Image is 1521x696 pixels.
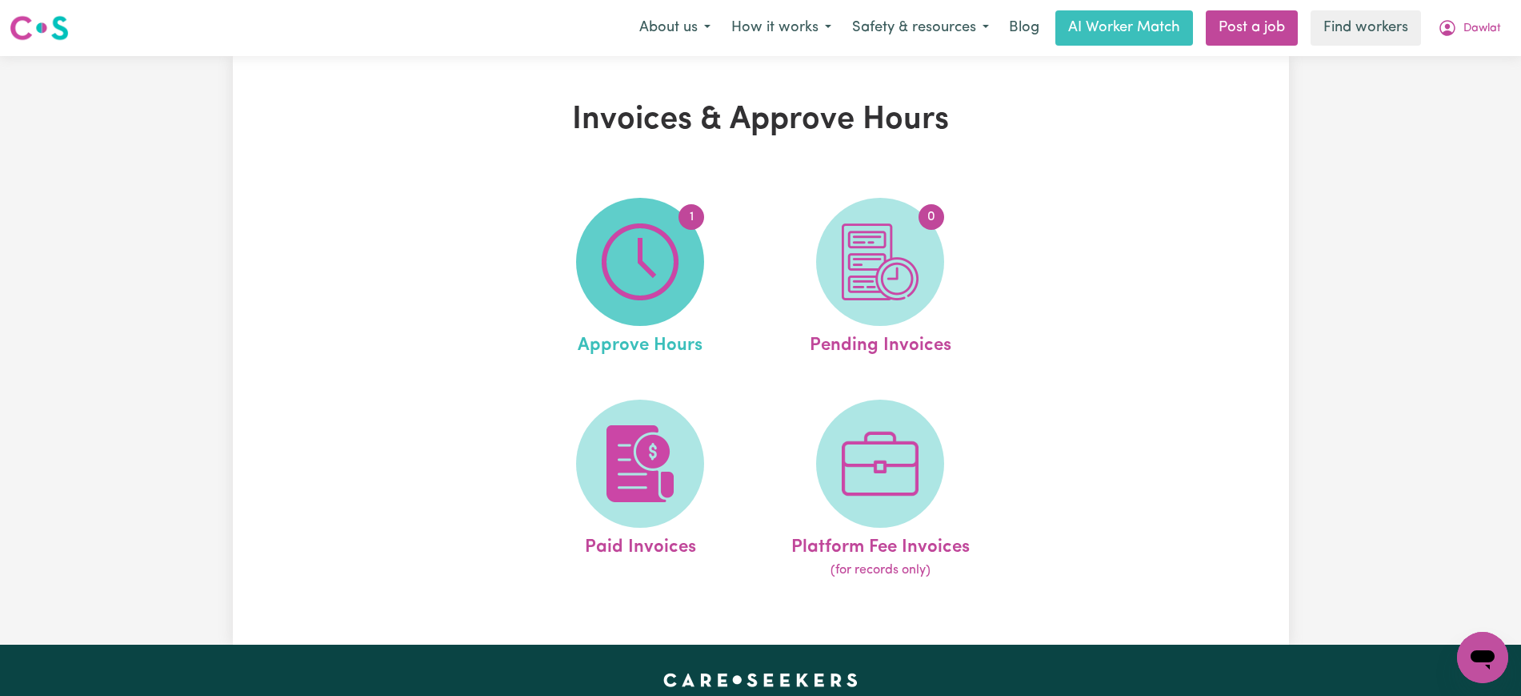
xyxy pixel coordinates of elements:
[585,528,696,561] span: Paid Invoices
[919,204,944,230] span: 0
[578,326,702,360] span: Approve Hours
[1457,632,1508,683] iframe: Button to launch messaging window
[10,14,69,42] img: Careseekers logo
[791,528,970,561] span: Platform Fee Invoices
[810,326,951,360] span: Pending Invoices
[721,11,842,45] button: How it works
[418,101,1103,139] h1: Invoices & Approve Hours
[765,400,995,581] a: Platform Fee Invoices(for records only)
[10,10,69,46] a: Careseekers logo
[831,561,931,580] span: (for records only)
[1311,10,1421,46] a: Find workers
[1463,20,1501,38] span: Dawlat
[678,204,704,230] span: 1
[525,400,755,581] a: Paid Invoices
[525,198,755,360] a: Approve Hours
[1206,10,1298,46] a: Post a job
[999,10,1049,46] a: Blog
[663,674,858,686] a: Careseekers home page
[842,11,999,45] button: Safety & resources
[629,11,721,45] button: About us
[1055,10,1193,46] a: AI Worker Match
[1427,11,1511,45] button: My Account
[765,198,995,360] a: Pending Invoices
